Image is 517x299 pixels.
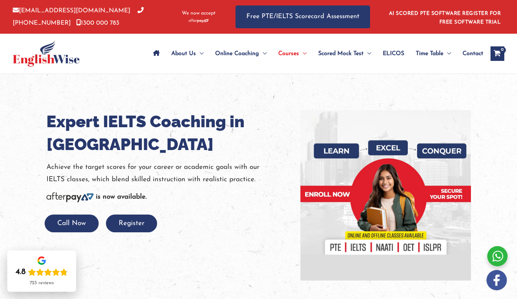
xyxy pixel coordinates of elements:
[106,215,157,232] button: Register
[209,41,272,66] a: Online CoachingMenu Toggle
[364,41,371,66] span: Menu Toggle
[278,41,299,66] span: Courses
[45,220,99,227] a: Call Now
[299,41,307,66] span: Menu Toggle
[235,5,370,28] a: Free PTE/IELTS Scorecard Assessment
[147,41,483,66] nav: Site Navigation: Main Menu
[463,41,483,66] span: Contact
[383,41,404,66] span: ELICOS
[377,41,410,66] a: ELICOS
[16,267,68,277] div: Rating: 4.8 out of 5
[312,41,377,66] a: Scored Mock TestMenu Toggle
[487,270,507,290] img: white-facebook.png
[13,41,80,67] img: cropped-ew-logo
[416,41,443,66] span: Time Table
[46,161,290,186] p: Achieve the target scores for your career or academic goals with our IELTS classes, which blend s...
[189,19,209,23] img: Afterpay-Logo
[16,267,26,277] div: 4.8
[272,41,312,66] a: CoursesMenu Toggle
[171,41,196,66] span: About Us
[106,220,157,227] a: Register
[385,5,504,29] aside: Header Widget 1
[30,280,54,286] div: 723 reviews
[13,8,130,14] a: [EMAIL_ADDRESS][DOMAIN_NAME]
[46,192,94,202] img: Afterpay-Logo
[45,215,99,232] button: Call Now
[76,20,119,26] a: 1300 000 783
[410,41,457,66] a: Time TableMenu Toggle
[389,11,501,25] a: AI SCORED PTE SOFTWARE REGISTER FOR FREE SOFTWARE TRIAL
[165,41,209,66] a: About UsMenu Toggle
[491,46,504,61] a: View Shopping Cart, empty
[443,41,451,66] span: Menu Toggle
[215,41,259,66] span: Online Coaching
[13,8,144,26] a: [PHONE_NUMBER]
[457,41,483,66] a: Contact
[318,41,364,66] span: Scored Mock Test
[182,10,216,17] span: We now accept
[46,110,290,156] h1: Expert IELTS Coaching in [GEOGRAPHIC_DATA]
[96,194,147,200] b: is now available.
[196,41,204,66] span: Menu Toggle
[300,110,471,281] img: banner-new-img
[259,41,267,66] span: Menu Toggle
